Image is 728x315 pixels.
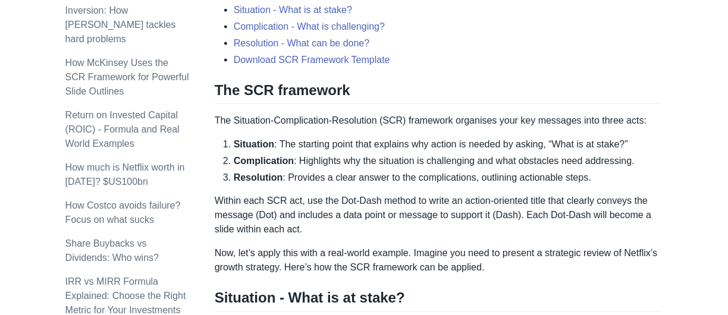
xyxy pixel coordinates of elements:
[65,58,189,96] a: How McKinsey Uses the SCR Framework for Powerful Slide Outlines
[234,55,390,65] a: Download SCR Framework Template
[65,5,176,44] a: Inversion: How [PERSON_NAME] tackles hard problems
[65,200,181,225] a: How Costco avoids failure? Focus on what sucks
[234,5,352,15] a: Situation - What is at stake?
[215,81,663,104] h2: The SCR framework
[234,154,663,168] li: : Highlights why the situation is challenging and what obstacles need addressing.
[234,21,385,31] a: Complication - What is challenging?
[215,289,663,312] h2: Situation - What is at stake?
[234,171,663,185] li: : Provides a clear answer to the complications, outlining actionable steps.
[65,238,159,263] a: Share Buybacks vs Dividends: Who wins?
[65,162,185,187] a: How much is Netflix worth in [DATE]? $US100bn
[234,137,663,152] li: : The starting point that explains why action is needed by asking, “What is at stake?”
[234,139,274,149] strong: Situation
[234,172,283,182] strong: Resolution
[215,114,663,128] p: The Situation-Complication-Resolution (SCR) framework organises your key messages into three acts:
[65,276,186,315] a: IRR vs MIRR Formula Explained: Choose the Right Metric for Your Investments
[65,110,180,149] a: Return on Invested Capital (ROIC) - Formula and Real World Examples
[234,38,370,48] a: Resolution - What can be done?
[234,156,294,166] strong: Complication
[215,247,663,275] p: Now, let’s apply this with a real-world example. Imagine you need to present a strategic review o...
[215,194,663,237] p: Within each SCR act, use the Dot-Dash method to write an action-oriented title that clearly conve...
